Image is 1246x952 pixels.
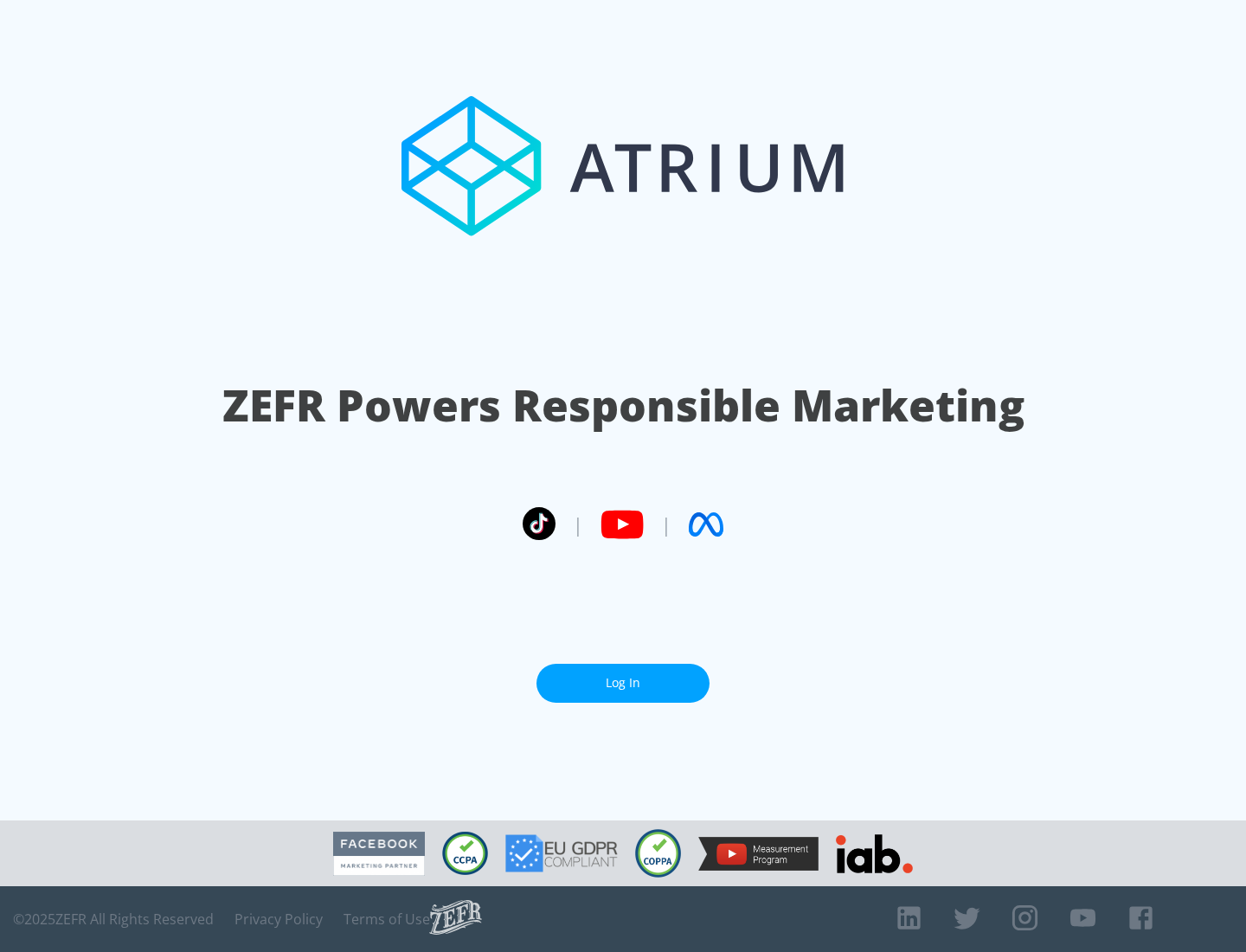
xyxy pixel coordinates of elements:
img: YouTube Measurement Program [698,837,819,871]
img: IAB [836,834,913,873]
img: GDPR Compliant [505,834,618,872]
a: Log In [536,664,710,703]
img: Facebook Marketing Partner [333,832,425,876]
span: | [661,511,671,537]
a: Terms of Use [344,910,430,928]
h1: ZEFR Powers Responsible Marketing [222,376,1024,435]
img: COPPA Compliant [635,829,681,878]
img: CCPA Compliant [442,832,488,875]
span: © 2025 ZEFR All Rights Reserved [13,910,214,928]
a: Privacy Policy [234,910,323,928]
span: | [573,511,583,537]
